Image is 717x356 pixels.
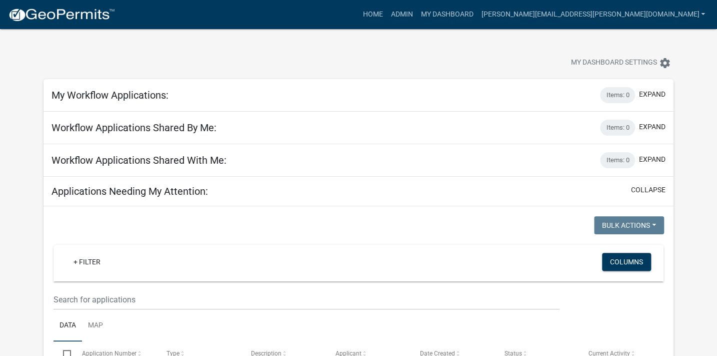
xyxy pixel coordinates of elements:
[571,57,657,69] span: My Dashboard Settings
[416,5,477,24] a: My Dashboard
[477,5,709,24] a: [PERSON_NAME][EMAIL_ADDRESS][PERSON_NAME][DOMAIN_NAME]
[51,89,168,101] h5: My Workflow Applications:
[600,120,635,136] div: Items: 0
[639,89,665,100] button: expand
[602,253,651,271] button: Columns
[594,216,664,234] button: Bulk Actions
[600,87,635,103] div: Items: 0
[51,154,226,166] h5: Workflow Applications Shared With Me:
[65,253,108,271] a: + Filter
[659,57,671,69] i: settings
[53,289,559,310] input: Search for applications
[600,152,635,168] div: Items: 0
[386,5,416,24] a: Admin
[631,185,665,195] button: collapse
[563,53,679,73] button: My Dashboard Settingssettings
[639,122,665,132] button: expand
[82,310,109,342] a: Map
[639,154,665,165] button: expand
[51,122,216,134] h5: Workflow Applications Shared By Me:
[53,310,82,342] a: Data
[51,185,208,197] h5: Applications Needing My Attention:
[358,5,386,24] a: Home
